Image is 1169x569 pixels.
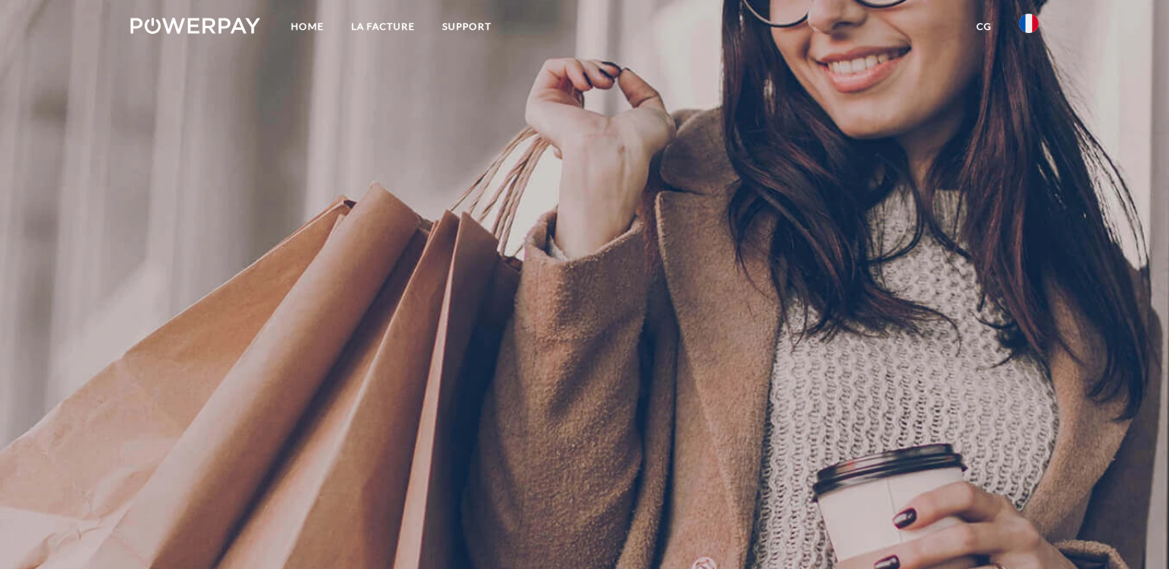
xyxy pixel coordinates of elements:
[277,12,338,41] a: Home
[429,12,505,41] a: Support
[963,12,1005,41] a: CG
[338,12,429,41] a: LA FACTURE
[1019,14,1038,33] img: fr
[131,18,260,34] img: logo-powerpay-white.svg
